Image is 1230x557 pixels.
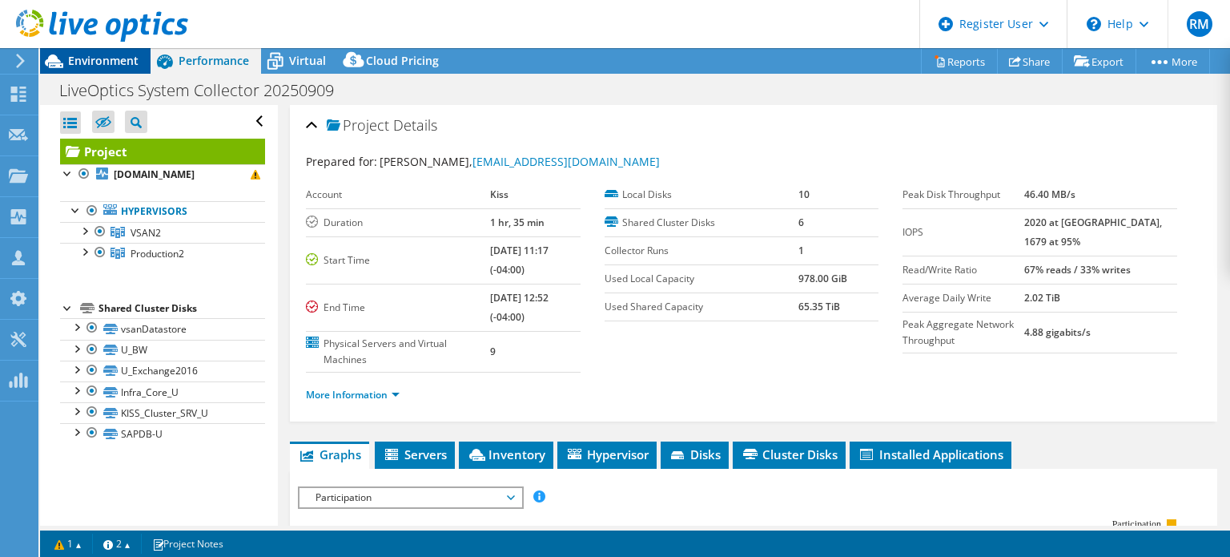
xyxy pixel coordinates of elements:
[131,226,161,240] span: VSAN2
[306,215,490,231] label: Duration
[60,381,265,402] a: Infra_Core_U
[60,423,265,444] a: SAPDB-U
[798,300,840,313] b: 65.35 TiB
[902,317,1024,349] label: Peak Aggregate Network Throughput
[902,290,1024,306] label: Average Daily Write
[60,318,265,339] a: vsanDatastore
[1087,17,1101,31] svg: \n
[921,49,998,74] a: Reports
[467,446,545,462] span: Inventory
[306,187,490,203] label: Account
[393,115,437,135] span: Details
[306,388,400,402] a: More Information
[307,488,513,507] span: Participation
[60,340,265,361] a: U_BW
[858,446,1003,462] span: Installed Applications
[490,188,508,201] b: Kiss
[490,345,496,358] b: 9
[490,216,545,229] b: 1 hr, 35 min
[306,154,377,169] label: Prepared for:
[298,446,361,462] span: Graphs
[306,252,490,268] label: Start Time
[1024,291,1060,305] b: 2.02 TiB
[1112,519,1161,530] text: Participation
[380,154,660,169] span: [PERSON_NAME],
[490,244,549,276] b: [DATE] 11:17 (-04:00)
[798,244,804,257] b: 1
[366,53,439,68] span: Cloud Pricing
[605,271,799,287] label: Used Local Capacity
[68,53,139,68] span: Environment
[289,53,326,68] span: Virtual
[997,49,1063,74] a: Share
[798,216,804,229] b: 6
[1024,263,1131,276] b: 67% reads / 33% writes
[357,524,533,538] text: Total servers available in the project - 9
[605,299,799,315] label: Used Shared Capacity
[52,82,359,99] h1: LiveOptics System Collector 20250909
[605,187,799,203] label: Local Disks
[798,272,847,285] b: 978.00 GiB
[60,164,265,185] a: [DOMAIN_NAME]
[60,243,265,264] a: Production2
[60,201,265,222] a: Hypervisors
[1136,49,1210,74] a: More
[92,534,142,554] a: 2
[60,222,265,243] a: VSAN2
[902,262,1024,278] label: Read/Write Ratio
[60,139,265,164] a: Project
[472,154,660,169] a: [EMAIL_ADDRESS][DOMAIN_NAME]
[605,243,799,259] label: Collector Runs
[565,446,649,462] span: Hypervisor
[798,188,810,201] b: 10
[741,446,838,462] span: Cluster Disks
[1024,216,1162,248] b: 2020 at [GEOGRAPHIC_DATA], 1679 at 95%
[179,53,249,68] span: Performance
[306,300,490,316] label: End Time
[1062,49,1136,74] a: Export
[1024,188,1075,201] b: 46.40 MB/s
[669,446,721,462] span: Disks
[306,336,490,368] label: Physical Servers and Virtual Machines
[1187,11,1212,37] span: RM
[605,215,799,231] label: Shared Cluster Disks
[902,224,1024,240] label: IOPS
[327,118,389,134] span: Project
[43,534,93,554] a: 1
[383,446,447,462] span: Servers
[114,168,195,181] b: [DOMAIN_NAME]
[1024,325,1091,339] b: 4.88 gigabits/s
[902,187,1024,203] label: Peak Disk Throughput
[131,247,184,260] span: Production2
[60,402,265,423] a: KISS_Cluster_SRV_U
[141,534,235,554] a: Project Notes
[490,291,549,324] b: [DATE] 12:52 (-04:00)
[98,299,265,318] div: Shared Cluster Disks
[60,361,265,381] a: U_Exchange2016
